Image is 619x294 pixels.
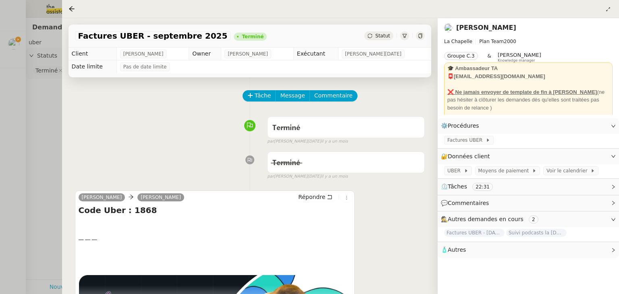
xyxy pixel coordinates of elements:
[280,91,305,100] span: Message
[546,167,590,175] span: Voir le calendrier
[375,33,390,39] span: Statut
[321,138,348,145] span: il y a un mois
[456,24,516,31] a: [PERSON_NAME]
[448,122,479,129] span: Procédures
[454,73,545,79] strong: [EMAIL_ADDRESS][DOMAIN_NAME]
[479,39,504,44] span: Plan Team
[438,242,619,258] div: 🧴Autres
[504,39,516,44] span: 2000
[293,48,338,60] td: Exécutant
[267,173,274,180] span: par
[448,200,489,206] span: Commentaires
[272,159,300,167] span: Terminé
[498,52,541,62] app-user-label: Knowledge manager
[447,88,609,112] div: ne pas hésiter à clôturer les demandes dès qu'elles sont traitées pas besoin de relance )
[295,193,335,201] button: Répondre
[438,211,619,227] div: 🕵️Autres demandes en cours 2
[498,58,535,63] span: Knowledge manager
[441,121,483,130] span: ⚙️
[447,65,498,71] strong: 🎓 Ambassadeur TA
[447,136,486,144] span: Factures UBER
[448,183,467,190] span: Tâches
[444,23,453,32] img: users%2F37wbV9IbQuXMU0UH0ngzBXzaEe12%2Favatar%2Fcba66ece-c48a-48c8-9897-a2adc1834457
[478,167,532,175] span: Moyens de paiement
[137,194,184,201] a: [PERSON_NAME]
[448,246,466,253] span: Autres
[272,124,300,132] span: Terminé
[123,50,164,58] span: [PERSON_NAME]
[267,138,274,145] span: par
[255,91,271,100] span: Tâche
[189,48,221,60] td: Owner
[123,63,167,71] span: Pas de date limite
[314,91,353,100] span: Commentaire
[498,52,541,58] span: [PERSON_NAME]
[438,195,619,211] div: 💬Commentaires
[448,153,490,159] span: Données client
[488,52,491,62] span: &
[441,152,493,161] span: 🔐
[275,90,309,101] button: Message
[345,50,401,58] span: [PERSON_NAME][DATE]
[78,32,228,40] span: Factures UBER - septembre 2025
[448,216,523,222] span: Autres demandes en cours
[444,52,478,60] nz-tag: Groupe C.3
[267,173,348,180] small: [PERSON_NAME][DATE]
[441,216,542,222] span: 🕵️
[242,34,264,39] div: Terminé
[79,194,125,201] a: [PERSON_NAME]
[438,149,619,164] div: 🔐Données client
[309,90,357,101] button: Commentaire
[69,48,117,60] td: Client
[438,118,619,134] div: ⚙️Procédures
[447,72,609,81] div: 📮
[438,179,619,195] div: ⏲️Tâches 22:31
[444,39,472,44] span: La Chapelle
[441,246,466,253] span: 🧴
[444,229,505,237] span: Factures UBER - [DATE]
[228,50,268,58] span: [PERSON_NAME]
[447,89,597,95] u: ❌ Ne jamais envoyer de template de fin à [PERSON_NAME]
[447,167,464,175] span: UBER
[441,200,492,206] span: 💬
[298,193,325,201] span: Répondre
[506,229,567,237] span: Suivi podcasts la [DEMOGRAPHIC_DATA] radio [DATE]
[441,183,500,190] span: ⏲️
[79,205,351,216] h4: Code Uber : 1868
[321,173,348,180] span: il y a un mois
[79,236,351,244] div: — — —
[69,60,117,73] td: Date limite
[597,89,598,95] u: (
[472,183,493,191] nz-tag: 22:31
[529,215,538,224] nz-tag: 2
[267,138,348,145] small: [PERSON_NAME][DATE]
[243,90,276,101] button: Tâche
